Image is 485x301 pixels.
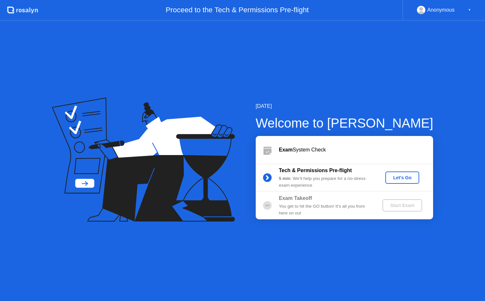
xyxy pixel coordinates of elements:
div: Start Exam [385,203,420,208]
div: Welcome to [PERSON_NAME] [256,113,433,133]
div: Anonymous [427,6,455,14]
button: Let's Go [385,171,419,184]
div: System Check [279,146,433,154]
b: 5 min [279,176,291,181]
b: Tech & Permissions Pre-flight [279,168,352,173]
div: [DATE] [256,102,433,110]
div: : We’ll help you prepare for a no-stress exam experience [279,175,372,189]
div: ▼ [468,6,471,14]
div: Let's Go [388,175,417,180]
b: Exam Takeoff [279,195,312,201]
div: You get to hit the GO button! It’s all you from here on out [279,203,372,216]
b: Exam [279,147,293,152]
button: Start Exam [382,199,422,212]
